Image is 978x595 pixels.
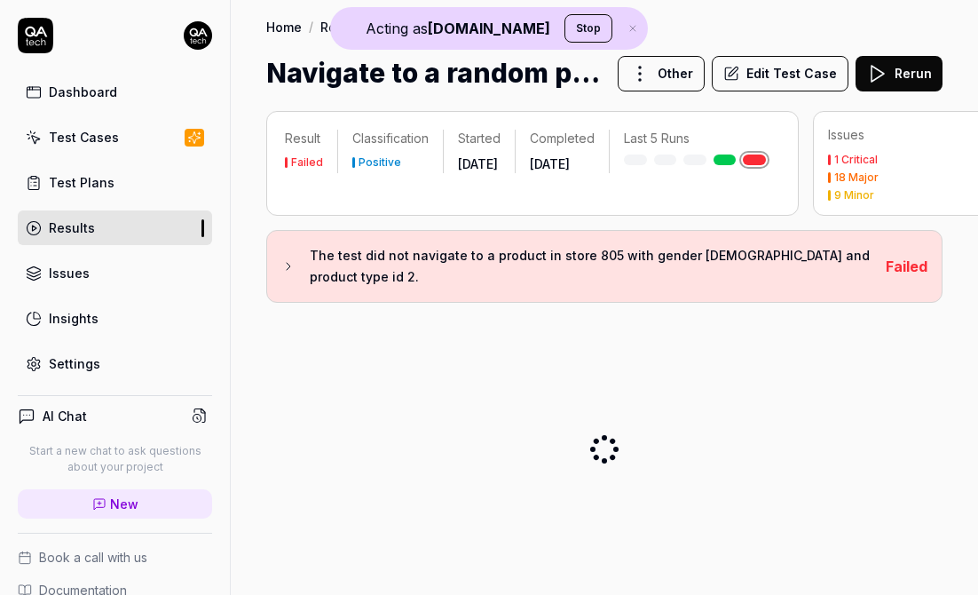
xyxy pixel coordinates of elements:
p: Last 5 Runs [624,130,766,147]
button: Edit Test Case [712,56,848,91]
a: Issues [18,256,212,290]
p: Completed [530,130,595,147]
div: Settings [49,354,100,373]
div: Insights [49,309,99,328]
p: Classification [352,130,429,147]
button: The test did not navigate to a product in store 805 with gender [DEMOGRAPHIC_DATA] and product ty... [281,245,872,288]
div: 1 Critical [834,155,878,165]
a: Dashboard [18,75,212,109]
h4: AI Chat [43,407,87,425]
button: Rerun [856,56,943,91]
p: Start a new chat to ask questions about your project [18,443,212,475]
a: Results [320,18,367,36]
div: Positive [359,157,401,168]
a: Test Plans [18,165,212,200]
div: Test Cases [49,128,119,147]
div: Issues [49,264,90,282]
div: Results [49,218,95,237]
a: Home [266,18,302,36]
button: Stop [564,14,612,43]
a: Insights [18,301,212,336]
div: 9 Minor [834,190,874,201]
div: Dashboard [49,83,117,101]
a: Results [18,210,212,245]
img: 7ccf6c19-61ad-4a6c-8811-018b02a1b829.jpg [184,21,212,50]
div: / [443,18,447,36]
span: Failed [886,258,927,275]
a: Book a call with us [18,548,212,567]
div: Test Plans [49,173,114,192]
h1: Navigate to a random product in store 805 [266,53,603,93]
div: Failed [291,157,323,168]
span: New [110,495,138,513]
div: Test Case Result [454,18,560,36]
a: New [18,489,212,519]
div: / [374,18,378,36]
div: / [309,18,313,36]
p: Started [458,130,501,147]
div: 18 Major [834,172,879,183]
a: Settings [18,346,212,381]
h3: The test did not navigate to a product in store 805 with gender [DEMOGRAPHIC_DATA] and product ty... [310,245,872,288]
time: [DATE] [458,156,498,171]
span: Book a call with us [39,548,147,567]
p: Result [285,130,323,147]
time: [DATE] [530,156,570,171]
a: Run ilsU [385,18,436,36]
button: Other [618,56,705,91]
a: Test Cases [18,120,212,155]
